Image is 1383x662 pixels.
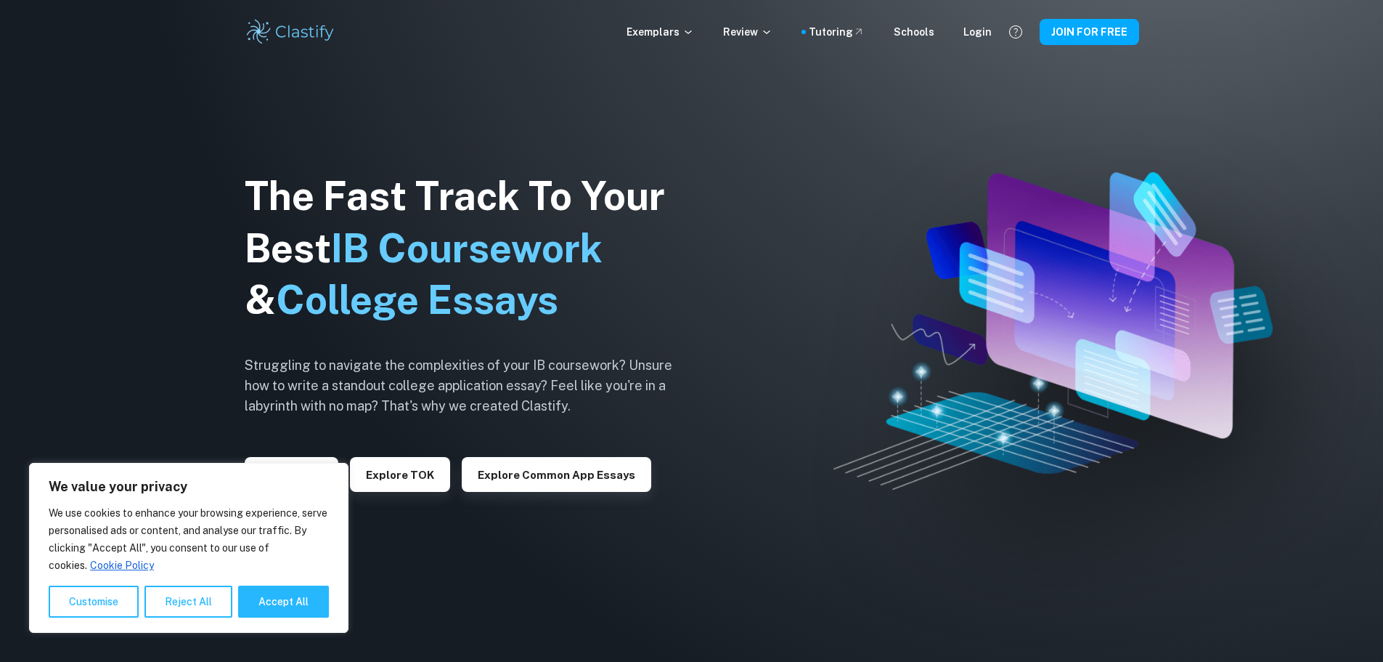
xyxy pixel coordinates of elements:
h1: The Fast Track To Your Best & [245,170,695,327]
a: Explore TOK [350,467,450,481]
button: Reject All [144,586,232,618]
a: Cookie Policy [89,559,155,572]
button: JOIN FOR FREE [1040,19,1139,45]
div: We value your privacy [29,463,348,633]
p: Exemplars [627,24,694,40]
img: Clastify hero [833,172,1273,490]
a: Schools [894,24,934,40]
button: Accept All [238,586,329,618]
span: College Essays [276,277,558,323]
a: Login [963,24,992,40]
a: Explore Common App essays [462,467,651,481]
p: Review [723,24,772,40]
p: We value your privacy [49,478,329,496]
p: We use cookies to enhance your browsing experience, serve personalised ads or content, and analys... [49,504,329,574]
button: Explore Common App essays [462,457,651,492]
h6: Struggling to navigate the complexities of your IB coursework? Unsure how to write a standout col... [245,355,695,416]
button: Explore TOK [350,457,450,492]
button: Customise [49,586,139,618]
button: Help and Feedback [1003,20,1028,44]
img: Clastify logo [245,17,337,47]
a: Tutoring [809,24,865,40]
span: IB Coursework [331,225,603,271]
button: Explore IAs [245,457,338,492]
